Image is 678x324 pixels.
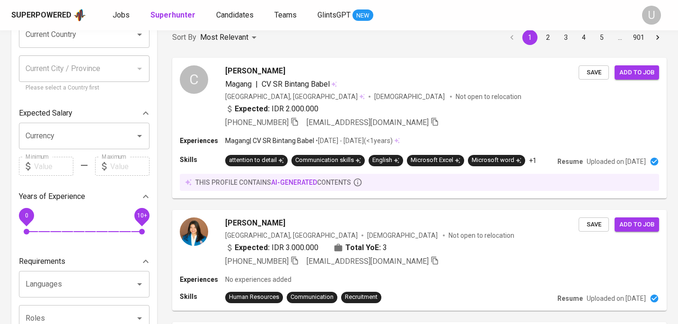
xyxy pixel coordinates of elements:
[150,10,195,19] b: Superhunter
[19,252,150,271] div: Requirements
[19,108,72,119] p: Expected Salary
[456,92,521,101] p: Not open to relocation
[619,67,654,78] span: Add to job
[19,104,150,123] div: Expected Salary
[583,219,604,230] span: Save
[25,212,28,219] span: 0
[619,219,654,230] span: Add to job
[11,8,86,22] a: Superpoweredapp logo
[583,67,604,78] span: Save
[612,33,627,42] div: …
[133,278,146,291] button: Open
[137,212,147,219] span: 10+
[180,275,225,284] p: Experiences
[630,30,647,45] button: Go to page 901
[274,10,297,19] span: Teams
[345,242,381,253] b: Total YoE:
[587,294,646,303] p: Uploaded on [DATE]
[195,178,351,187] p: this profile contains contents
[229,156,284,165] div: attention to detail
[172,58,667,198] a: C[PERSON_NAME]Magang|CV SR Bintang Babel[GEOGRAPHIC_DATA], [GEOGRAPHIC_DATA][DEMOGRAPHIC_DATA] No...
[225,80,252,89] span: Magang
[271,179,317,186] span: AI-generated
[314,136,393,145] p: • [DATE] - [DATE] ( <1 years )
[150,9,197,21] a: Superhunter
[367,231,439,240] span: [DEMOGRAPHIC_DATA]
[19,191,85,202] p: Years of Experience
[225,65,285,77] span: [PERSON_NAME]
[291,293,334,302] div: Communication
[73,8,86,22] img: app logo
[235,242,270,253] b: Expected:
[19,187,150,206] div: Years of Experience
[558,30,573,45] button: Go to page 3
[449,231,514,240] p: Not open to relocation
[587,157,646,166] p: Uploaded on [DATE]
[374,92,446,101] span: [DEMOGRAPHIC_DATA]
[317,9,373,21] a: GlintsGPT NEW
[615,217,659,232] button: Add to job
[307,118,429,127] span: [EMAIL_ADDRESS][DOMAIN_NAME]
[225,242,318,253] div: IDR 3.000.000
[579,65,609,80] button: Save
[352,11,373,20] span: NEW
[172,210,667,311] a: [PERSON_NAME][GEOGRAPHIC_DATA], [GEOGRAPHIC_DATA][DEMOGRAPHIC_DATA] Not open to relocationExpecte...
[180,65,208,94] div: C
[172,32,196,43] p: Sort By
[225,275,291,284] p: No experiences added
[345,293,378,302] div: Recruitment
[113,10,130,19] span: Jobs
[133,28,146,41] button: Open
[262,80,330,89] span: CV SR Bintang Babel
[200,32,248,43] p: Most Relevant
[529,156,537,165] p: +1
[34,157,73,176] input: Value
[317,10,351,19] span: GlintsGPT
[615,65,659,80] button: Add to job
[133,129,146,143] button: Open
[522,30,537,45] button: page 1
[503,30,667,45] nav: pagination navigation
[225,136,314,145] p: Magang | CV SR Bintang Babel
[225,257,289,266] span: [PHONE_NUMBER]
[642,6,661,25] div: U
[225,231,358,240] div: [GEOGRAPHIC_DATA], [GEOGRAPHIC_DATA]
[180,217,208,246] img: d3003c3e65e9d0303e0f433a96500df9.jpg
[225,118,289,127] span: [PHONE_NUMBER]
[110,157,150,176] input: Value
[216,10,254,19] span: Candidates
[579,217,609,232] button: Save
[472,156,521,165] div: Microsoft word
[180,136,225,145] p: Experiences
[255,79,258,90] span: |
[216,9,255,21] a: Candidates
[411,156,460,165] div: Microsoft Excel
[113,9,132,21] a: Jobs
[372,156,399,165] div: English
[225,92,365,101] div: [GEOGRAPHIC_DATA], [GEOGRAPHIC_DATA]
[295,156,361,165] div: Communication skills
[557,294,583,303] p: Resume
[274,9,299,21] a: Teams
[540,30,555,45] button: Go to page 2
[576,30,591,45] button: Go to page 4
[11,10,71,21] div: Superpowered
[26,83,143,93] p: Please select a Country first
[235,103,270,115] b: Expected:
[383,242,387,253] span: 3
[307,257,429,266] span: [EMAIL_ADDRESS][DOMAIN_NAME]
[557,157,583,166] p: Resume
[650,30,665,45] button: Go to next page
[594,30,609,45] button: Go to page 5
[229,293,279,302] div: Human Resources
[200,29,260,46] div: Most Relevant
[225,217,285,229] span: [PERSON_NAME]
[225,103,318,115] div: IDR 2.000.000
[180,155,225,164] p: Skills
[180,292,225,301] p: Skills
[19,256,65,267] p: Requirements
